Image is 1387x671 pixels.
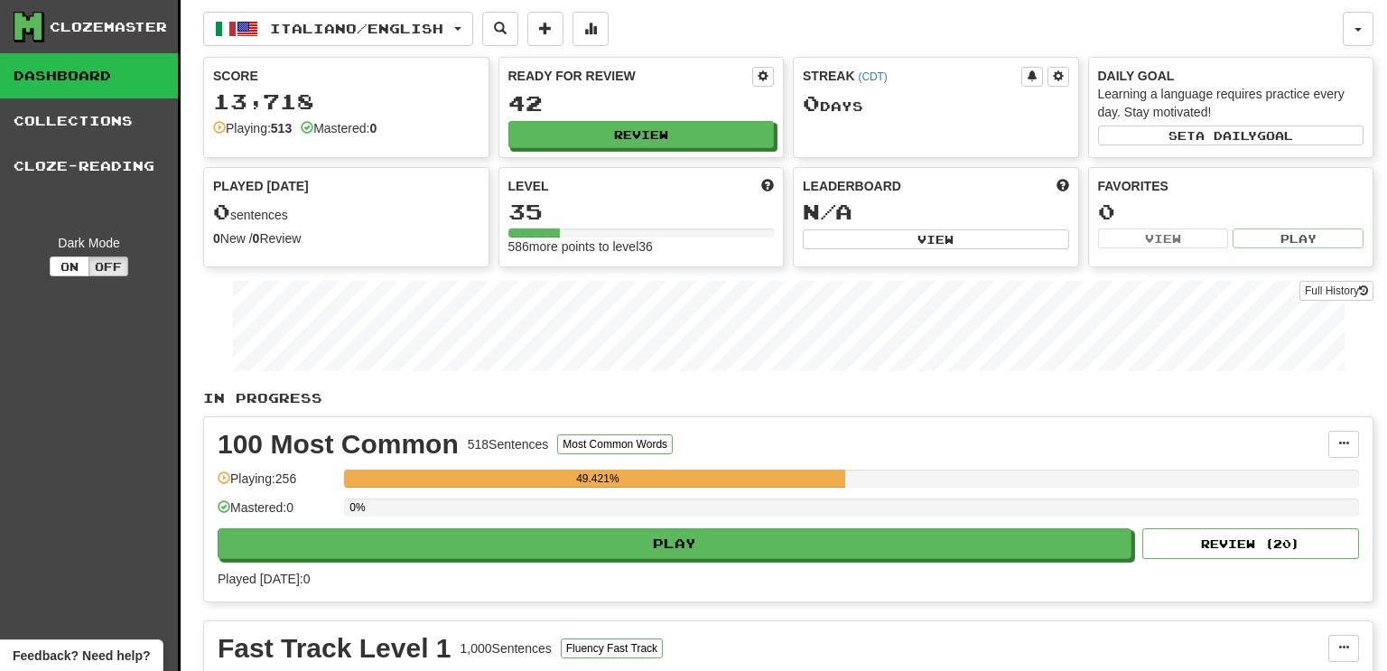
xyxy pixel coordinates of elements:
[301,119,377,137] div: Mastered:
[803,67,1021,85] div: Streak
[508,200,775,223] div: 35
[213,200,479,224] div: sentences
[468,435,549,453] div: 518 Sentences
[218,499,335,528] div: Mastered: 0
[803,177,901,195] span: Leaderboard
[1299,281,1373,301] a: Full History
[527,12,563,46] button: Add sentence to collection
[213,119,292,137] div: Playing:
[218,431,459,458] div: 100 Most Common
[50,18,167,36] div: Clozemaster
[508,121,775,148] button: Review
[508,67,753,85] div: Ready for Review
[213,90,479,113] div: 13,718
[213,231,220,246] strong: 0
[508,177,549,195] span: Level
[1098,67,1364,85] div: Daily Goal
[13,647,150,665] span: Open feedback widget
[803,229,1069,249] button: View
[1098,200,1364,223] div: 0
[213,67,479,85] div: Score
[557,434,673,454] button: Most Common Words
[803,199,852,224] span: N/A
[213,177,309,195] span: Played [DATE]
[203,12,473,46] button: Italiano/English
[271,121,292,135] strong: 513
[213,229,479,247] div: New / Review
[858,70,887,83] a: (CDT)
[213,199,230,224] span: 0
[1196,129,1257,142] span: a daily
[803,92,1069,116] div: Day s
[1098,126,1364,145] button: Seta dailygoal
[349,470,845,488] div: 49.421%
[369,121,377,135] strong: 0
[1098,228,1229,248] button: View
[803,90,820,116] span: 0
[508,238,775,256] div: 586 more points to level 36
[561,638,663,658] button: Fluency Fast Track
[253,231,260,246] strong: 0
[1098,177,1364,195] div: Favorites
[1233,228,1364,248] button: Play
[218,572,310,586] span: Played [DATE]: 0
[461,639,552,657] div: 1,000 Sentences
[482,12,518,46] button: Search sentences
[270,21,443,36] span: Italiano / English
[218,528,1131,559] button: Play
[1057,177,1069,195] span: This week in points, UTC
[203,389,1373,407] p: In Progress
[218,470,335,499] div: Playing: 256
[572,12,609,46] button: More stats
[50,256,89,276] button: On
[218,635,451,662] div: Fast Track Level 1
[1142,528,1359,559] button: Review (20)
[508,92,775,115] div: 42
[14,234,164,252] div: Dark Mode
[761,177,774,195] span: Score more points to level up
[1098,85,1364,121] div: Learning a language requires practice every day. Stay motivated!
[88,256,128,276] button: Off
